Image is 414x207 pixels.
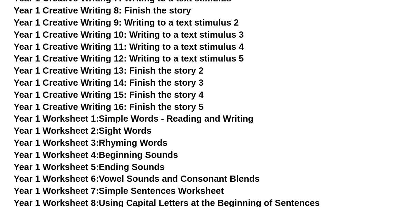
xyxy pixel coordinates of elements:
[14,65,204,76] a: Year 1 Creative Writing 13: Finish the story 2
[299,129,414,207] iframe: Chat Widget
[14,17,239,28] a: Year 1 Creative Writing 9: Writing to a text stimulus 2
[14,102,204,112] a: Year 1 Creative Writing 16: Finish the story 5
[14,5,191,16] a: Year 1 Creative Writing 8: Finish the story
[14,173,99,184] span: Year 1 Worksheet 6:
[14,29,244,40] a: Year 1 Creative Writing 10: Writing to a text stimulus 3
[14,138,99,148] span: Year 1 Worksheet 3:
[14,125,152,136] a: Year 1 Worksheet 2:Sight Words
[14,138,167,148] a: Year 1 Worksheet 3:Rhyming Words
[14,186,224,196] a: Year 1 Worksheet 7:Simple Sentences Worksheet
[14,90,204,100] a: Year 1 Creative Writing 15: Finish the story 4
[14,41,244,52] a: Year 1 Creative Writing 11: Writing to a text stimulus 4
[14,113,254,124] a: Year 1 Worksheet 1:Simple Words - Reading and Writing
[14,77,204,88] a: Year 1 Creative Writing 14: Finish the story 3
[14,53,244,64] a: Year 1 Creative Writing 12: Writing to a text stimulus 5
[14,150,99,160] span: Year 1 Worksheet 4:
[14,162,99,172] span: Year 1 Worksheet 5:
[14,162,165,172] a: Year 1 Worksheet 5:Ending Sounds
[14,113,99,124] span: Year 1 Worksheet 1:
[14,173,260,184] a: Year 1 Worksheet 6:Vowel Sounds and Consonant Blends
[14,125,99,136] span: Year 1 Worksheet 2:
[14,150,178,160] a: Year 1 Worksheet 4:Beginning Sounds
[14,186,99,196] span: Year 1 Worksheet 7:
